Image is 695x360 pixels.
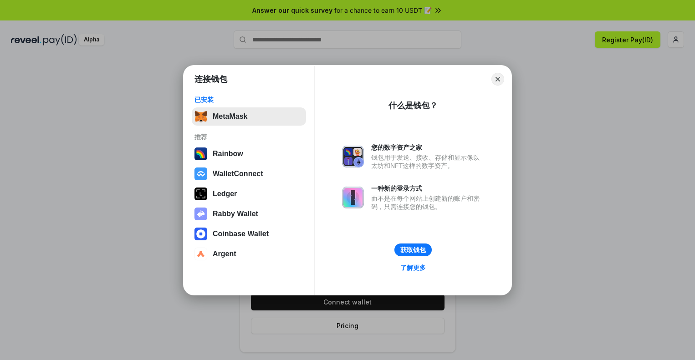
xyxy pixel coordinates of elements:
img: svg+xml,%3Csvg%20fill%3D%22none%22%20height%3D%2233%22%20viewBox%3D%220%200%2035%2033%22%20width%... [194,110,207,123]
button: Close [491,73,504,86]
h1: 连接钱包 [194,74,227,85]
div: 了解更多 [400,264,426,272]
div: Ledger [213,190,237,198]
button: Rabby Wallet [192,205,306,223]
img: svg+xml,%3Csvg%20width%3D%2228%22%20height%3D%2228%22%20viewBox%3D%220%200%2028%2028%22%20fill%3D... [194,228,207,240]
button: WalletConnect [192,165,306,183]
img: svg+xml,%3Csvg%20width%3D%2228%22%20height%3D%2228%22%20viewBox%3D%220%200%2028%2028%22%20fill%3D... [194,248,207,260]
img: svg+xml,%3Csvg%20xmlns%3D%22http%3A%2F%2Fwww.w3.org%2F2000%2Fsvg%22%20width%3D%2228%22%20height%3... [194,188,207,200]
button: Coinbase Wallet [192,225,306,243]
img: svg+xml,%3Csvg%20width%3D%2228%22%20height%3D%2228%22%20viewBox%3D%220%200%2028%2028%22%20fill%3D... [194,167,207,180]
button: MetaMask [192,107,306,126]
div: Rabby Wallet [213,210,258,218]
div: 一种新的登录方式 [371,184,484,193]
button: Ledger [192,185,306,203]
button: 获取钱包 [394,243,432,256]
div: 获取钱包 [400,246,426,254]
div: Argent [213,250,236,258]
img: svg+xml,%3Csvg%20xmlns%3D%22http%3A%2F%2Fwww.w3.org%2F2000%2Fsvg%22%20fill%3D%22none%22%20viewBox... [342,146,364,167]
button: Argent [192,245,306,263]
div: 钱包用于发送、接收、存储和显示像以太坊和NFT这样的数字资产。 [371,153,484,170]
div: Rainbow [213,150,243,158]
img: svg+xml,%3Csvg%20xmlns%3D%22http%3A%2F%2Fwww.w3.org%2F2000%2Fsvg%22%20fill%3D%22none%22%20viewBox... [342,187,364,208]
img: svg+xml,%3Csvg%20width%3D%22120%22%20height%3D%22120%22%20viewBox%3D%220%200%20120%20120%22%20fil... [194,147,207,160]
div: 您的数字资产之家 [371,143,484,152]
a: 了解更多 [395,262,431,274]
div: MetaMask [213,112,247,121]
div: 而不是在每个网站上创建新的账户和密码，只需连接您的钱包。 [371,194,484,211]
button: Rainbow [192,145,306,163]
img: svg+xml,%3Csvg%20xmlns%3D%22http%3A%2F%2Fwww.w3.org%2F2000%2Fsvg%22%20fill%3D%22none%22%20viewBox... [194,208,207,220]
div: 已安装 [194,96,303,104]
div: 推荐 [194,133,303,141]
div: Coinbase Wallet [213,230,269,238]
div: 什么是钱包？ [388,100,438,111]
div: WalletConnect [213,170,263,178]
